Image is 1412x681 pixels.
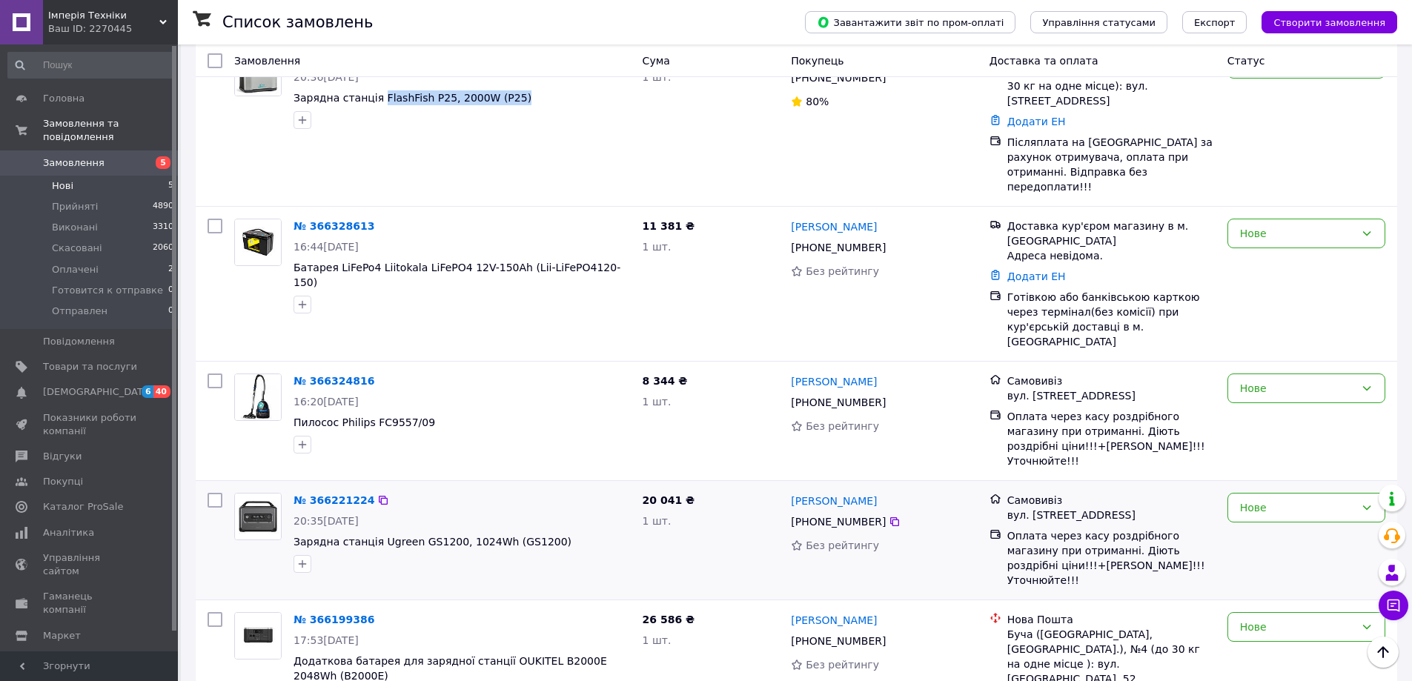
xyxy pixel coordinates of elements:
img: Фото товару [235,219,281,265]
a: № 366221224 [294,494,374,506]
button: Завантажити звіт по пром-оплаті [805,11,1015,33]
span: Cума [643,55,670,67]
div: Нова Пошта [1007,612,1216,627]
div: Адреса невідома. [1007,248,1216,263]
span: Імперія Техніки [48,9,159,22]
span: Відгуки [43,450,82,463]
div: Післяплата на [GEOGRAPHIC_DATA] за рахунок отримувача, оплата при отриманні. Відправка без передо... [1007,135,1216,194]
div: Доставка кур'єром магазину в м.[GEOGRAPHIC_DATA] [1007,219,1216,248]
div: Оплата через касу роздрібного магазину при отриманні. Діють роздрібні ціни!!!+[PERSON_NAME]!!!Уто... [1007,409,1216,468]
span: Батарея LiFePo4 Liitokala LiFePO4 12V-150Ah (Lii-LiFePO4120-150) [294,262,620,288]
span: [PHONE_NUMBER] [791,516,886,528]
a: № 366324816 [294,375,374,387]
img: Фото товару [235,494,281,539]
a: Додати ЕН [1007,270,1066,282]
button: Створити замовлення [1262,11,1397,33]
span: Доставка та оплата [990,55,1098,67]
span: [PHONE_NUMBER] [791,72,886,84]
span: 20 041 ₴ [643,494,695,506]
span: 20:35[DATE] [294,515,359,527]
span: Маркет [43,629,81,642]
a: Створити замовлення [1247,16,1397,27]
div: Нове [1240,380,1355,396]
span: 1 шт. [643,515,672,527]
a: [PERSON_NAME] [791,613,877,628]
span: 8 344 ₴ [643,375,688,387]
a: Фото товару [234,493,282,540]
a: Пилосос Philips FC9557/09 [294,416,435,428]
span: 16:44[DATE] [294,241,359,253]
span: 4890 [153,200,173,213]
a: Зарядна станція Ugreen GS1200, 1024Wh (GS1200) [294,536,571,548]
span: Гаманець компанії [43,590,137,617]
div: Самовивіз [1007,493,1216,508]
button: Чат з покупцем [1379,591,1408,620]
span: 20:36[DATE] [294,71,359,83]
div: вул. [STREET_ADDRESS] [1007,388,1216,403]
div: Ваш ID: 2270445 [48,22,178,36]
span: 1 шт. [643,634,672,646]
div: Оплата через касу роздрібного магазину при отриманні. Діють роздрібні ціни!!!+[PERSON_NAME]!!!Уто... [1007,528,1216,588]
a: Фото товару [234,219,282,266]
div: Нове [1240,225,1355,242]
a: Фото товару [234,612,282,660]
img: Фото товару [235,613,281,659]
span: 2 [168,263,173,276]
span: Каталог ProSale [43,500,123,514]
a: Додати ЕН [1007,116,1066,127]
h1: Список замовлень [222,13,373,31]
span: 11 381 ₴ [643,220,695,232]
span: 5 [168,179,173,193]
img: Фото товару [235,374,281,420]
div: Самовивіз [1007,373,1216,388]
a: [PERSON_NAME] [791,374,877,389]
div: Готівкою або банківською карткою через термінал(без комісії) при кур'єрській доставці в м.[GEOGRA... [1007,290,1216,349]
span: Прийняті [52,200,98,213]
span: 1 шт. [643,71,672,83]
span: Оплачені [52,263,99,276]
span: 40 [153,385,170,398]
span: Повідомлення [43,335,115,348]
a: № 366199386 [294,614,374,625]
a: Зарядна станція FlashFish P25, 2000W (P25) [294,92,531,104]
span: [DEMOGRAPHIC_DATA] [43,385,153,399]
span: Показники роботи компанії [43,411,137,438]
span: Без рейтингу [806,420,879,432]
button: Наверх [1368,637,1399,668]
span: 0 [168,305,173,318]
span: 6 [142,385,153,398]
span: Покупці [43,475,83,488]
span: Статус [1227,55,1265,67]
span: 2060 [153,242,173,255]
span: Нові [52,179,73,193]
span: Виконані [52,221,98,234]
div: Нове [1240,499,1355,516]
span: [PHONE_NUMBER] [791,242,886,253]
button: Управління статусами [1030,11,1167,33]
span: Скасовані [52,242,102,255]
button: Експорт [1182,11,1247,33]
span: Замовлення та повідомлення [43,117,178,144]
span: 0 [168,284,173,297]
span: 80% [806,96,829,107]
span: Замовлення [234,55,300,67]
span: Замовлення [43,156,105,170]
span: Без рейтингу [806,265,879,277]
span: Аналітика [43,526,94,539]
span: Без рейтингу [806,659,879,671]
span: 16:20[DATE] [294,396,359,408]
span: Управління статусами [1042,17,1156,28]
span: Отправлен [52,305,107,318]
span: Управління сайтом [43,551,137,578]
span: Завантажити звіт по пром-оплаті [817,16,1004,29]
div: Обухів ([GEOGRAPHIC_DATA].), №5 (до 30 кг на одне місце): вул. [STREET_ADDRESS] [1007,64,1216,108]
span: Створити замовлення [1273,17,1385,28]
span: Без рейтингу [806,539,879,551]
span: 3310 [153,221,173,234]
span: Готовится к отправке [52,284,163,297]
a: [PERSON_NAME] [791,494,877,508]
div: Нове [1240,619,1355,635]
